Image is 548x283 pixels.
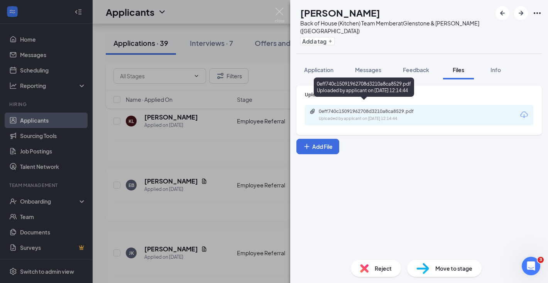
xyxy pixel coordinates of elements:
[435,264,472,273] span: Move to stage
[496,6,509,20] button: ArrowLeftNew
[533,8,542,18] svg: Ellipses
[522,257,540,275] iframe: Intercom live chat
[319,116,435,122] div: Uploaded by applicant on [DATE] 12:14:44
[375,264,392,273] span: Reject
[300,37,335,45] button: PlusAdd a tag
[538,257,544,263] span: 3
[310,108,316,115] svg: Paperclip
[490,66,501,73] span: Info
[296,139,339,154] button: Add FilePlus
[355,66,381,73] span: Messages
[319,108,427,115] div: 0eff740c15091962708d3210a8ca8529.pdf
[403,66,429,73] span: Feedback
[300,19,492,35] div: Back of House (Kitchen) Team Member at Glenstone & [PERSON_NAME] ([GEOGRAPHIC_DATA])
[304,66,333,73] span: Application
[300,6,380,19] h1: [PERSON_NAME]
[453,66,464,73] span: Files
[328,39,333,44] svg: Plus
[310,108,435,122] a: Paperclip0eff740c15091962708d3210a8ca8529.pdfUploaded by applicant on [DATE] 12:14:44
[303,143,311,150] svg: Plus
[314,77,414,97] div: 0eff740c15091962708d3210a8ca8529.pdf Uploaded by applicant on [DATE] 12:14:44
[519,110,529,120] svg: Download
[514,6,528,20] button: ArrowRight
[516,8,526,18] svg: ArrowRight
[498,8,507,18] svg: ArrowLeftNew
[305,91,533,98] div: Upload Resume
